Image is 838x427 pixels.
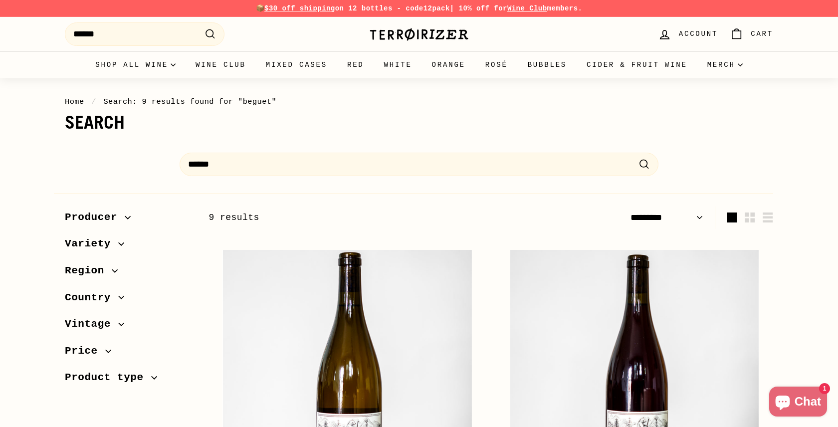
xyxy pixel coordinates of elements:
span: Price [65,343,105,360]
p: 📦 on 12 bottles - code | 10% off for members. [65,3,773,14]
a: Mixed Cases [256,51,337,78]
a: Rosé [475,51,518,78]
button: Product type [65,367,193,394]
span: Search: 9 results found for "beguet" [103,97,276,106]
a: Wine Club [507,4,547,12]
button: Region [65,260,193,287]
div: 9 results [209,211,491,225]
span: Vintage [65,316,118,333]
button: Price [65,340,193,367]
span: Account [679,28,718,39]
button: Vintage [65,313,193,340]
span: $30 off shipping [264,4,335,12]
strong: 12pack [423,4,450,12]
span: Producer [65,209,125,226]
span: / [89,97,99,106]
a: Cart [724,19,779,49]
summary: Merch [697,51,753,78]
span: Country [65,289,118,306]
button: Variety [65,233,193,260]
span: Region [65,262,112,279]
a: Cider & Fruit Wine [577,51,697,78]
nav: breadcrumbs [65,96,773,108]
a: Red [337,51,374,78]
a: Wine Club [186,51,256,78]
span: Cart [751,28,773,39]
a: Account [652,19,724,49]
span: Product type [65,369,151,386]
a: Home [65,97,84,106]
a: White [374,51,422,78]
inbox-online-store-chat: Shopify online store chat [766,387,830,419]
a: Bubbles [518,51,577,78]
div: Primary [45,51,793,78]
button: Country [65,287,193,314]
h1: Search [65,113,773,133]
a: Orange [422,51,475,78]
button: Producer [65,207,193,233]
summary: Shop all wine [85,51,186,78]
span: Variety [65,235,118,252]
